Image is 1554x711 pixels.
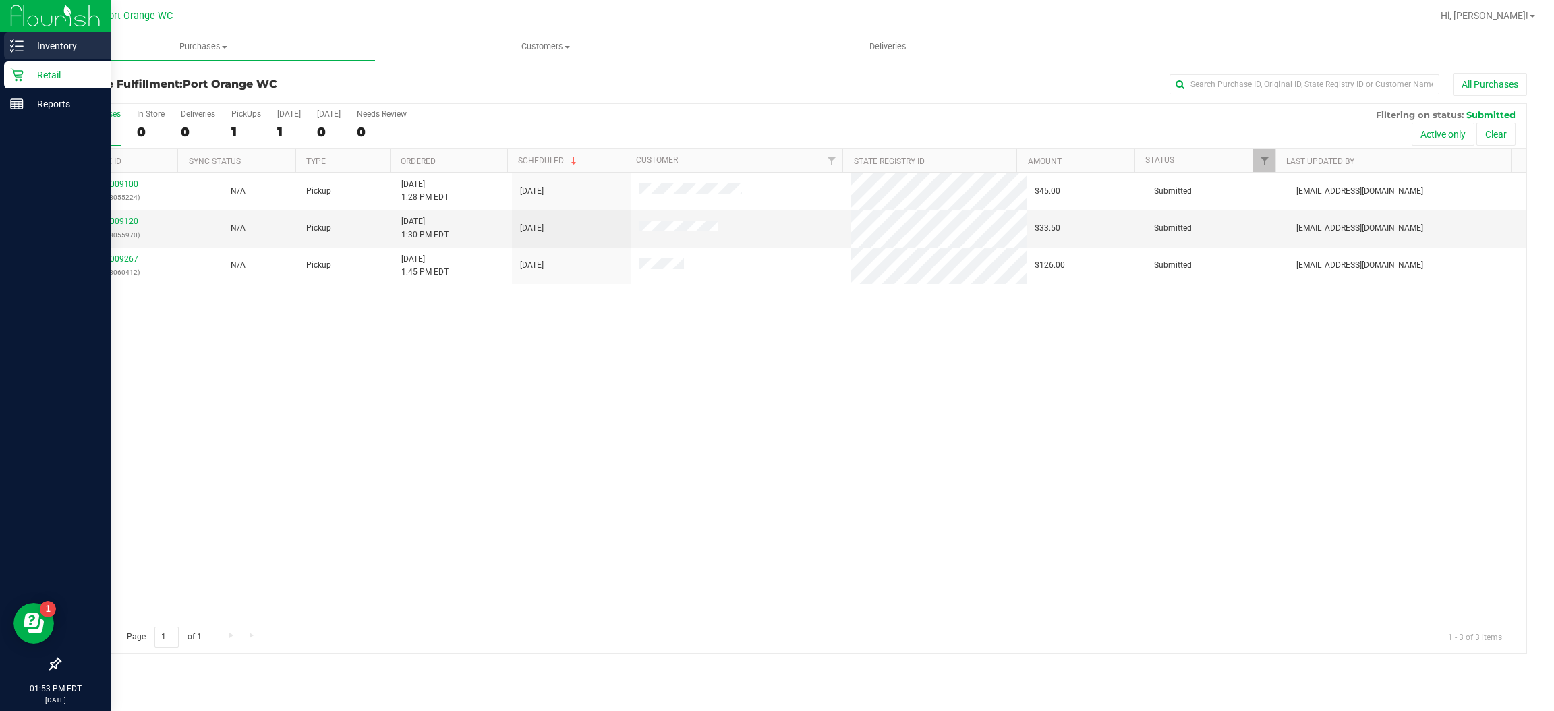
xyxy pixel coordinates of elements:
div: 1 [277,124,301,140]
a: State Registry ID [854,157,925,166]
p: [DATE] [6,695,105,705]
div: 0 [317,124,341,140]
a: Customers [375,32,718,61]
span: $126.00 [1035,259,1065,272]
span: Submitted [1154,185,1192,198]
span: Port Orange WC [103,10,173,22]
button: All Purchases [1453,73,1527,96]
span: Page of 1 [115,627,212,648]
span: Hi, [PERSON_NAME]! [1441,10,1528,21]
p: 01:53 PM EDT [6,683,105,695]
span: [DATE] [520,259,544,272]
iframe: Resource center [13,603,54,644]
a: Status [1145,155,1174,165]
h3: Purchase Fulfillment: [59,78,548,90]
inline-svg: Inventory [10,39,24,53]
div: 0 [137,124,165,140]
span: [DATE] [520,222,544,235]
span: Submitted [1154,259,1192,272]
div: 0 [181,124,215,140]
a: 12009100 [100,179,138,189]
span: Port Orange WC [183,78,277,90]
a: Filter [820,149,842,172]
a: Sync Status [189,157,241,166]
p: (328060412) [68,266,171,279]
div: PickUps [231,109,261,119]
a: 12009120 [100,217,138,226]
span: [DATE] 1:30 PM EDT [401,215,449,241]
a: 12009267 [100,254,138,264]
button: Clear [1476,123,1516,146]
div: Deliveries [181,109,215,119]
button: N/A [231,222,246,235]
span: $45.00 [1035,185,1060,198]
input: 1 [154,627,179,648]
span: [EMAIL_ADDRESS][DOMAIN_NAME] [1296,185,1423,198]
inline-svg: Retail [10,68,24,82]
span: Deliveries [851,40,925,53]
a: Purchases [32,32,375,61]
span: Not Applicable [231,186,246,196]
span: $33.50 [1035,222,1060,235]
span: Filtering on status: [1376,109,1464,120]
a: Ordered [401,157,436,166]
div: In Store [137,109,165,119]
input: Search Purchase ID, Original ID, State Registry ID or Customer Name... [1170,74,1439,94]
span: Submitted [1466,109,1516,120]
p: (328055224) [68,191,171,204]
inline-svg: Reports [10,97,24,111]
span: Not Applicable [231,223,246,233]
a: Deliveries [717,32,1060,61]
p: Retail [24,67,105,83]
div: Needs Review [357,109,407,119]
p: Inventory [24,38,105,54]
div: [DATE] [317,109,341,119]
span: Submitted [1154,222,1192,235]
span: [DATE] 1:45 PM EDT [401,253,449,279]
div: [DATE] [277,109,301,119]
button: Active only [1412,123,1474,146]
span: [EMAIL_ADDRESS][DOMAIN_NAME] [1296,222,1423,235]
a: Filter [1253,149,1275,172]
span: Pickup [306,185,331,198]
span: Pickup [306,222,331,235]
a: Amount [1028,157,1062,166]
a: Scheduled [518,156,579,165]
span: Not Applicable [231,260,246,270]
div: 0 [357,124,407,140]
span: [DATE] [520,185,544,198]
span: Pickup [306,259,331,272]
a: Last Updated By [1286,157,1354,166]
span: [EMAIL_ADDRESS][DOMAIN_NAME] [1296,259,1423,272]
span: Purchases [32,40,375,53]
span: [DATE] 1:28 PM EDT [401,178,449,204]
a: Type [306,157,326,166]
span: Customers [376,40,717,53]
button: N/A [231,259,246,272]
iframe: Resource center unread badge [40,601,56,617]
p: (328055970) [68,229,171,241]
p: Reports [24,96,105,112]
div: 1 [231,124,261,140]
span: 1 - 3 of 3 items [1437,627,1513,647]
button: N/A [231,185,246,198]
a: Customer [636,155,678,165]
